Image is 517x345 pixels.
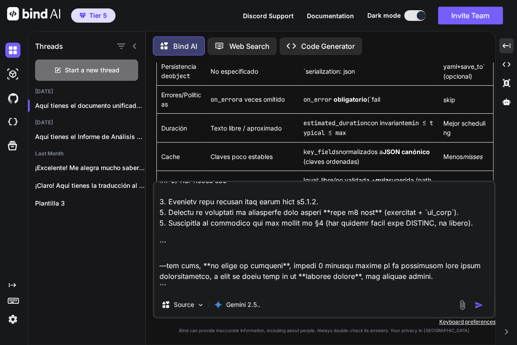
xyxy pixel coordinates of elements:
td: Texto libre / aproximado [206,114,299,143]
h2: [DATE] [28,88,145,95]
td: `serialization: json [299,57,439,86]
td: (`fail [299,86,439,114]
p: Web Search [229,41,270,52]
td: No especificado [206,57,299,86]
td: Misma idea, sin guía [206,171,299,199]
td: skip [439,86,493,114]
code: on_error [303,95,332,103]
td: a veces omitido [206,86,299,114]
p: Keyboard preferences [153,318,495,325]
textarea: loremip dolorsi ametconsectetu adip e seddoeius tem incididunt utla et doloremag ali en adminimv ... [154,182,494,292]
em: misses [463,153,482,160]
button: premiumTier 5 [71,8,115,23]
strong: obligatorio [334,95,367,103]
td: Legibilidad [439,171,493,199]
p: Aquí tienes el Informe de Análisis Arquitectónico... [35,132,145,141]
td: Duración [157,114,206,143]
img: Pick Models [197,301,204,309]
td: normalizados a (claves ordenadas) [299,143,439,171]
td: Claves poco estables [206,143,299,171]
td: Igual: libre/no validada + sugerida (paths/algorithm/integrations/legacy) [299,171,439,199]
span: Dark mode [367,11,401,20]
img: Bind AI [7,7,60,20]
p: ¡Excelente! Me alegra mucho saber que ya... [35,163,145,172]
code: estimated_duration [303,119,367,127]
span: Discord Support [243,12,294,20]
p: Code Generator [301,41,355,52]
button: Discord Support [243,11,294,20]
td: Menos [439,143,493,171]
button: Documentation [307,11,354,20]
code: on_error [211,95,239,103]
img: premium [80,13,86,18]
p: Gemini 2.5.. [226,300,260,309]
h2: [DATE] [28,119,145,126]
h2: Last Month [28,150,145,157]
img: icon [474,301,483,309]
img: Gemini 2.5 flash [214,300,223,309]
td: Persistencia de [157,57,206,86]
p: Plantilla 3 [35,199,145,208]
button: Invite Team [438,7,503,24]
p: Bind can provide inaccurate information, including about people. Always double-check its answers.... [153,327,495,334]
span: Start a new thread [65,66,119,75]
td: yaml save_to` (opcional) [439,57,493,86]
code: + [457,63,461,71]
p: Bind AI [173,41,197,52]
strong: JSON canónico [383,148,430,155]
span: Documentation [307,12,354,20]
img: cloudideIcon [5,115,20,130]
strong: guía [375,176,389,184]
img: darkAi-studio [5,67,20,82]
img: attachment [457,300,467,310]
td: Errores/Políticas [157,86,206,114]
p: Aquí tienes el documento unificado, comb... [35,101,145,110]
img: darkChat [5,43,20,58]
p: Source [174,300,194,309]
h1: Threads [35,41,63,52]
p: ¡Claro! Aquí tienes la traducción al inglés... [35,181,145,190]
td: Mejor scheduling [439,114,493,143]
code: key_fields [303,148,339,156]
td: Cache [157,143,206,171]
td: con invariante [299,114,439,143]
span: Tier 5 [89,11,107,20]
code: object [169,72,190,80]
img: settings [5,312,20,327]
img: githubDark [5,91,20,106]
